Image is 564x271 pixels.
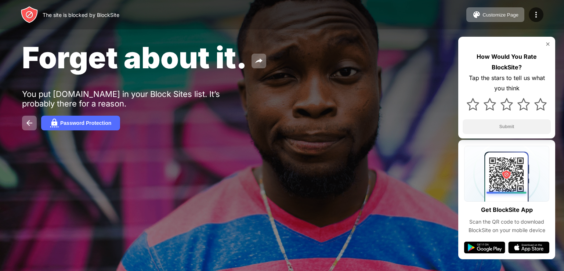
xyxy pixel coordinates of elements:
[464,146,549,202] img: qrcode.svg
[22,89,249,108] div: You put [DOMAIN_NAME] in your Block Sites list. It’s probably there for a reason.
[508,242,549,253] img: app-store.svg
[532,10,540,19] img: menu-icon.svg
[463,73,551,94] div: Tap the stars to tell us what you think
[534,98,547,111] img: star.svg
[21,6,38,24] img: header-logo.svg
[463,119,551,134] button: Submit
[22,178,196,263] iframe: Banner
[467,98,479,111] img: star.svg
[466,7,524,22] button: Customize Page
[22,40,247,75] span: Forget about it.
[254,57,263,65] img: share.svg
[472,10,481,19] img: pallet.svg
[517,98,530,111] img: star.svg
[25,119,34,127] img: back.svg
[484,98,496,111] img: star.svg
[41,116,120,130] button: Password Protection
[481,205,533,215] div: Get BlockSite App
[482,12,518,18] div: Customize Page
[464,242,505,253] img: google-play.svg
[43,12,119,18] div: The site is blocked by BlockSite
[60,120,111,126] div: Password Protection
[50,119,59,127] img: password.svg
[500,98,513,111] img: star.svg
[463,51,551,73] div: How Would You Rate BlockSite?
[545,41,551,47] img: rate-us-close.svg
[464,218,549,234] div: Scan the QR code to download BlockSite on your mobile device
